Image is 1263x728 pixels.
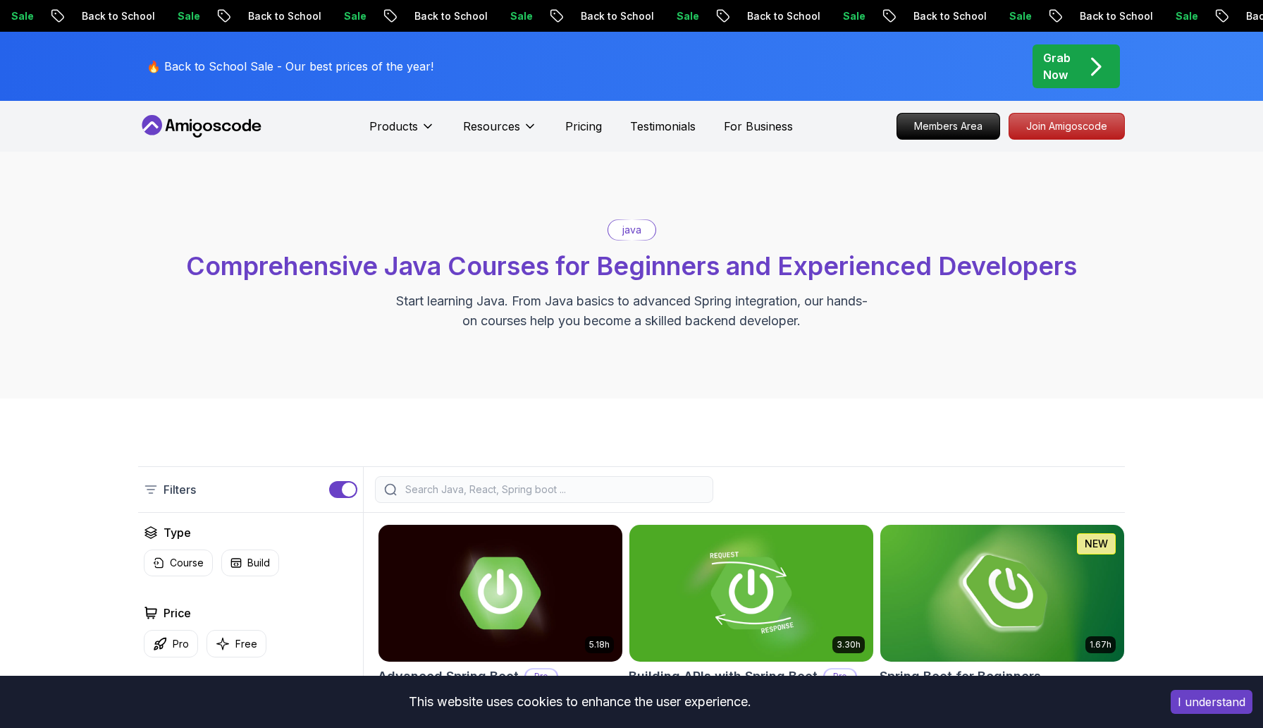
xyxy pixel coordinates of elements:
p: Build [247,556,270,570]
p: Sale [164,9,209,23]
h2: Advanced Spring Boot [378,667,519,686]
p: Join Amigoscode [1009,114,1124,139]
button: Resources [463,118,537,146]
p: Products [369,118,418,135]
p: Back to School [400,9,496,23]
img: Spring Boot for Beginners card [880,525,1124,662]
p: Members Area [897,114,999,139]
img: Building APIs with Spring Boot card [629,525,873,662]
a: Join Amigoscode [1009,113,1125,140]
p: 3.30h [837,639,861,650]
button: Products [369,118,435,146]
div: This website uses cookies to enhance the user experience. [11,686,1150,717]
img: Advanced Spring Boot card [378,525,622,662]
p: 1.67h [1090,639,1111,650]
button: Free [207,630,266,657]
a: Testimonials [630,118,696,135]
p: Pro [173,637,189,651]
p: Back to School [1066,9,1162,23]
a: For Business [724,118,793,135]
h2: Spring Boot for Beginners [880,667,1041,686]
p: Sale [995,9,1040,23]
p: Back to School [234,9,330,23]
button: Pro [144,630,198,657]
p: Filters [164,481,196,498]
button: Course [144,550,213,576]
p: Back to School [567,9,663,23]
p: Sale [663,9,708,23]
input: Search Java, React, Spring boot ... [402,483,704,497]
span: Comprehensive Java Courses for Beginners and Experienced Developers [186,250,1077,281]
p: Back to School [68,9,164,23]
p: Resources [463,118,520,135]
p: Sale [1162,9,1207,23]
p: Sale [330,9,375,23]
p: Pro [526,669,557,684]
h2: Building APIs with Spring Boot [629,667,818,686]
p: Sale [496,9,541,23]
p: java [622,223,641,237]
p: Course [170,556,204,570]
button: Build [221,550,279,576]
p: Back to School [733,9,829,23]
a: Members Area [897,113,1000,140]
p: NEW [1085,537,1108,551]
p: Start learning Java. From Java basics to advanced Spring integration, our hands-on courses help y... [395,291,868,331]
button: Accept cookies [1171,690,1252,714]
p: 5.18h [589,639,610,650]
p: Back to School [899,9,995,23]
h2: Price [164,605,191,621]
p: Free [235,637,257,651]
p: Pro [825,669,856,684]
h2: Type [164,524,191,541]
p: Sale [829,9,874,23]
a: Spring Boot for Beginners card1.67hNEWSpring Boot for BeginnersBuild a CRUD API with Spring Boot ... [880,524,1125,719]
a: Pricing [565,118,602,135]
p: Grab Now [1043,49,1071,83]
p: 🔥 Back to School Sale - Our best prices of the year! [147,58,433,75]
